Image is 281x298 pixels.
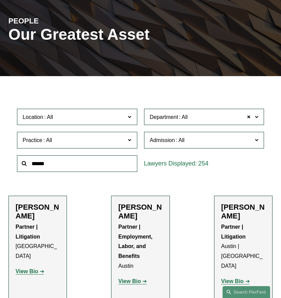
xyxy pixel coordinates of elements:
[8,26,185,43] h1: Our Greatest Asset
[118,203,162,221] h2: [PERSON_NAME]
[16,268,38,274] strong: View Bio
[118,222,162,271] p: Austin
[221,278,250,284] a: View Bio
[118,278,141,284] strong: View Bio
[182,113,188,122] span: All
[198,160,209,167] span: 254
[16,268,44,274] a: View Bio
[8,16,74,26] h4: PEOPLE
[16,222,60,261] p: [GEOGRAPHIC_DATA]
[221,222,265,271] p: Austin | [GEOGRAPHIC_DATA]
[16,203,60,221] h2: [PERSON_NAME]
[221,224,246,240] strong: Partner | Litigation
[221,278,244,284] strong: View Bio
[118,224,154,259] strong: Partner | Employment, Labor, and Benefits
[23,137,42,143] span: Practice
[23,114,43,120] span: Location
[221,203,265,221] h2: [PERSON_NAME]
[150,114,178,120] span: Department
[150,137,175,143] span: Admission
[223,286,270,298] a: Search this site
[16,224,40,240] strong: Partner | Litigation
[118,278,147,284] a: View Bio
